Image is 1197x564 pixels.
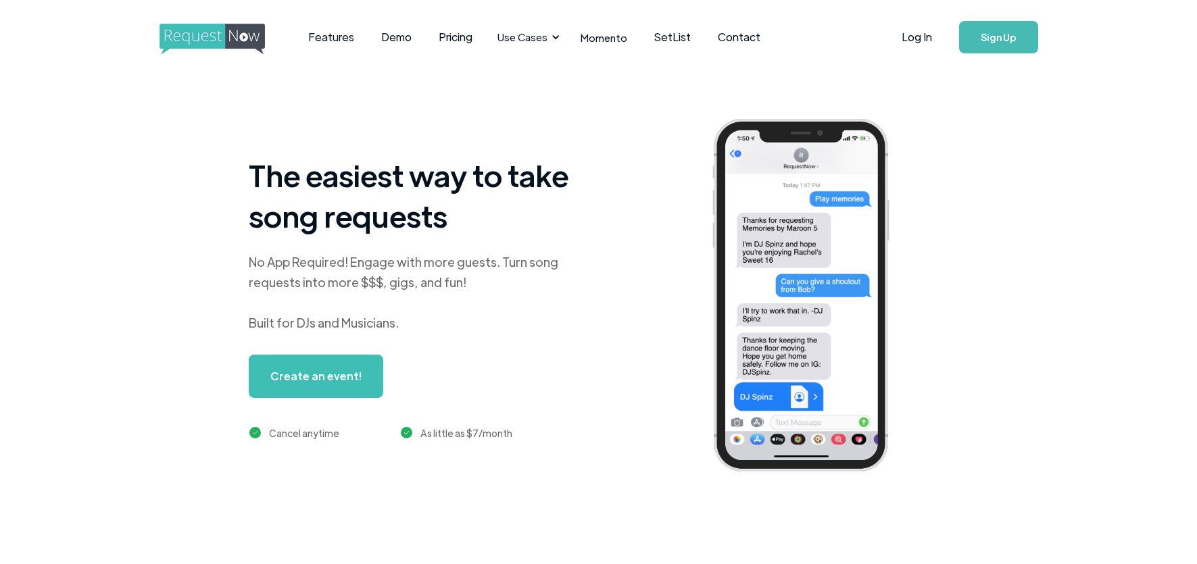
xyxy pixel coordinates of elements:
img: green checkmark [249,427,261,438]
img: requestnow logo [160,24,290,55]
div: Use Cases [489,16,564,58]
a: Log In [888,14,946,61]
h1: The easiest way to take song requests [249,155,587,236]
a: Features [295,16,368,58]
a: Sign Up [959,21,1038,53]
a: Create an event! [249,355,383,398]
a: home [160,24,261,51]
div: Cancel anytime [269,425,339,441]
a: Demo [368,16,425,58]
a: SetList [641,16,704,58]
a: Pricing [425,16,486,58]
img: iphone screenshot [697,109,925,486]
a: Momento [567,18,641,57]
a: Contact [704,16,774,58]
div: Use Cases [497,30,547,45]
div: No App Required! Engage with more guests. Turn song requests into more $$$, gigs, and fun! Built ... [249,252,587,333]
div: As little as $7/month [420,425,512,441]
img: green checkmark [401,427,412,438]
